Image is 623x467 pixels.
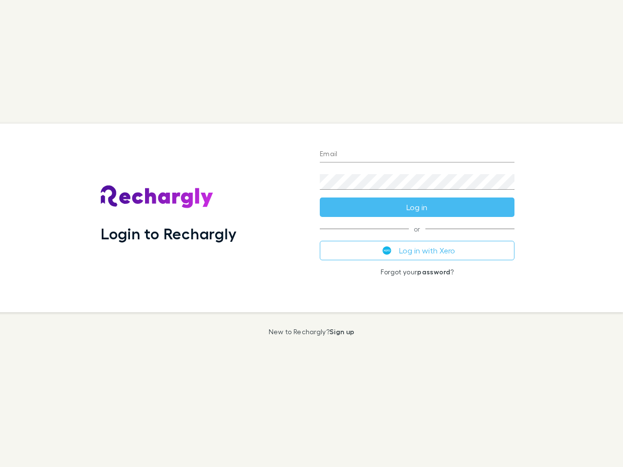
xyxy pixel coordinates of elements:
img: Rechargly's Logo [101,185,214,209]
p: Forgot your ? [320,268,514,276]
p: New to Rechargly? [269,328,355,336]
button: Log in [320,198,514,217]
h1: Login to Rechargly [101,224,237,243]
a: Sign up [330,327,354,336]
button: Log in with Xero [320,241,514,260]
img: Xero's logo [383,246,391,255]
a: password [417,268,450,276]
